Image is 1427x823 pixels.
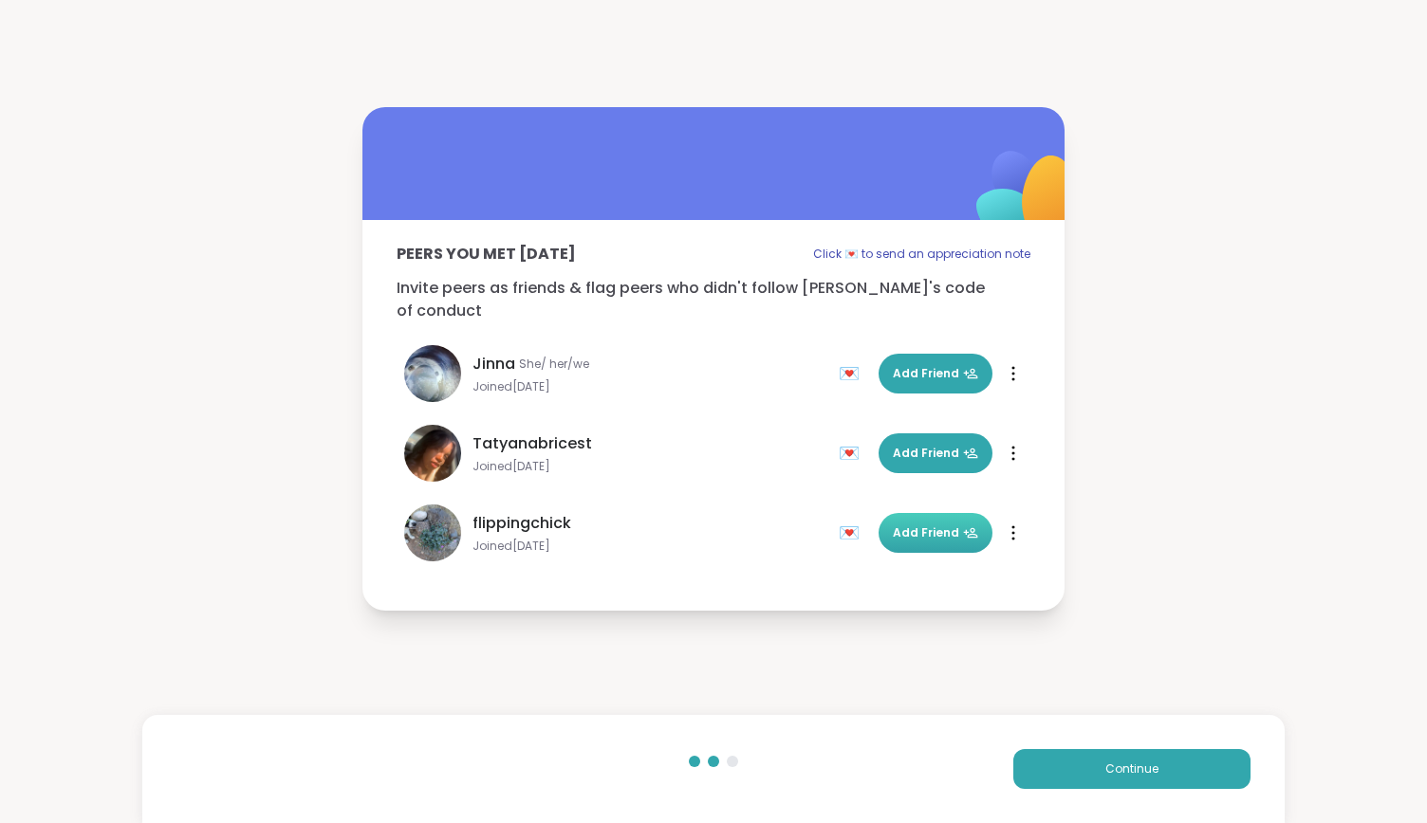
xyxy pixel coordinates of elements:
button: Add Friend [879,513,992,553]
button: Add Friend [879,354,992,393]
img: Tatyanabricest [404,425,461,482]
p: Click 💌 to send an appreciation note [813,243,1030,265]
span: Joined [DATE] [473,379,827,394]
button: Add Friend [879,433,992,473]
span: Add Friend [893,365,978,382]
span: Add Friend [893,445,978,462]
div: 💌 [839,518,867,548]
span: Tatyanabricest [473,432,592,455]
span: Joined [DATE] [473,539,827,554]
p: Peers you met [DATE] [397,243,576,265]
div: 💌 [839,438,867,468]
img: flippingchick [404,504,461,561]
div: 💌 [839,358,867,389]
span: Add Friend [893,524,978,541]
p: Invite peers as friends & flag peers who didn't follow [PERSON_NAME]'s code of conduct [397,277,1030,322]
span: Continue [1105,760,1158,777]
span: She/ her/we [519,357,589,372]
img: ShareWell Logomark [932,101,1121,290]
span: Jinna [473,353,515,375]
img: Jinna [404,345,461,402]
span: Joined [DATE] [473,459,827,474]
span: flippingchick [473,512,571,535]
button: Continue [1013,749,1251,789]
